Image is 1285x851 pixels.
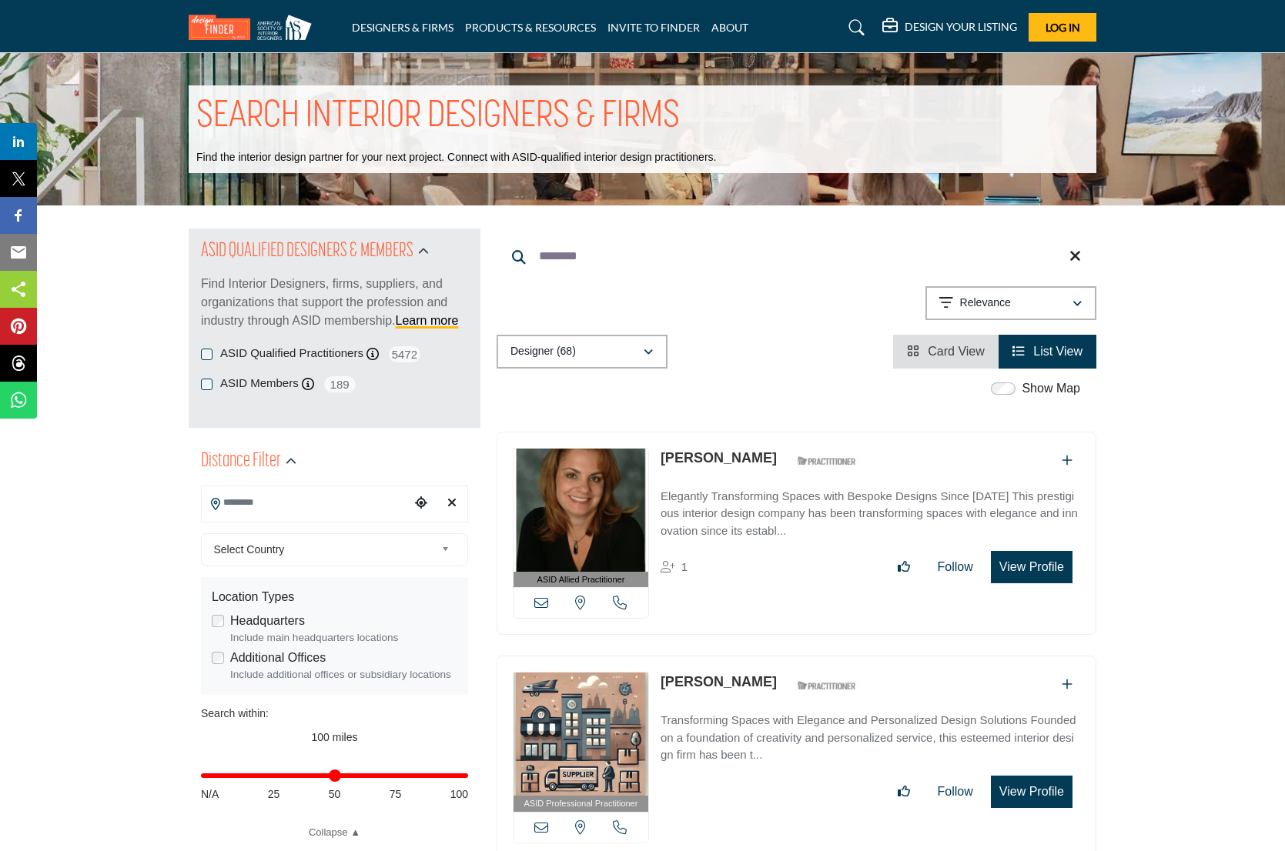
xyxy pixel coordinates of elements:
[661,488,1080,540] p: Elegantly Transforming Spaces with Bespoke Designs Since [DATE] This prestigious interior design ...
[711,21,748,34] a: ABOUT
[834,15,875,40] a: Search
[661,479,1080,540] a: Elegantly Transforming Spaces with Bespoke Designs Since [DATE] This prestigious interior design ...
[928,345,985,358] span: Card View
[524,797,637,810] span: ASID Professional Practitioner
[991,776,1073,808] button: View Profile
[991,551,1073,583] button: View Profile
[440,487,463,520] div: Clear search location
[352,21,453,34] a: DESIGNERS & FIRMS
[661,672,777,692] p: Valerie Steil
[661,558,688,576] div: Followers
[537,573,625,586] span: ASID Allied Practitioner
[201,706,468,722] div: Search within:
[661,674,777,689] a: [PERSON_NAME]
[201,238,413,265] h2: ASID QUALIFIED DESIGNERS & MEMBERS
[396,314,459,327] a: Learn more
[661,712,1080,764] p: Transforming Spaces with Elegance and Personalized Design Solutions Founded on a foundation of cr...
[202,488,410,518] input: Search Location
[791,452,861,471] img: ASID Qualified Practitioners Badge Icon
[220,375,299,392] label: ASID Members
[999,335,1096,369] li: List View
[514,672,648,796] img: Valerie Steil
[497,335,668,369] button: Designer (68)
[510,344,576,359] p: Designer (68)
[201,379,212,390] input: ASID Members checkbox
[196,93,680,141] h1: SEARCH INTERIOR DESIGNERS & FIRMS
[1033,345,1083,358] span: List View
[268,786,280,803] span: 25
[1022,379,1080,398] label: Show Map
[888,552,920,582] button: Like listing
[214,540,436,559] span: Select Country
[196,150,716,165] p: Find the interior design partner for your next project. Connect with ASID-qualified interior desi...
[1062,454,1073,467] a: Add To List
[189,15,320,40] img: Site Logo
[212,588,457,606] div: Location Types
[1029,13,1096,42] button: Log In
[201,825,468,840] a: Collapse ▲
[390,786,402,803] span: 75
[450,786,468,803] span: 100
[907,345,985,358] a: View Card
[888,776,920,807] button: Like listing
[220,345,363,362] label: ASID Qualified Practitioners
[201,448,281,476] h2: Distance Filter
[960,295,1011,311] p: Relevance
[882,18,1017,37] div: DESIGN YOUR LISTING
[497,238,1096,275] input: Search Keyword
[230,667,457,682] div: Include additional offices or subsidiary locations
[893,335,999,369] li: Card View
[514,449,648,572] img: Valerie McDermott
[387,345,422,364] span: 5472
[465,21,596,34] a: PRODUCTS & RESOURCES
[312,731,358,743] span: 100 miles
[928,776,983,807] button: Follow
[323,375,357,394] span: 189
[661,450,777,466] a: [PERSON_NAME]
[201,786,219,803] span: N/A
[791,676,861,695] img: ASID Qualified Practitioners Badge Icon
[230,630,457,646] div: Include main headquarters locations
[928,552,983,582] button: Follow
[905,20,1017,34] h5: DESIGN YOUR LISTING
[681,560,688,573] span: 1
[410,487,433,520] div: Choose your current location
[1012,345,1083,358] a: View List
[607,21,700,34] a: INVITE TO FINDER
[1046,21,1080,34] span: Log In
[230,649,326,667] label: Additional Offices
[329,786,341,803] span: 50
[201,275,468,330] p: Find Interior Designers, firms, suppliers, and organizations that support the profession and indu...
[230,612,305,630] label: Headquarters
[201,349,212,360] input: ASID Qualified Practitioners checkbox
[514,672,648,812] a: ASID Professional Practitioner
[661,448,777,469] p: Valerie McDermott
[925,286,1096,320] button: Relevance
[514,449,648,588] a: ASID Allied Practitioner
[661,702,1080,764] a: Transforming Spaces with Elegance and Personalized Design Solutions Founded on a foundation of cr...
[1062,678,1073,691] a: Add To List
